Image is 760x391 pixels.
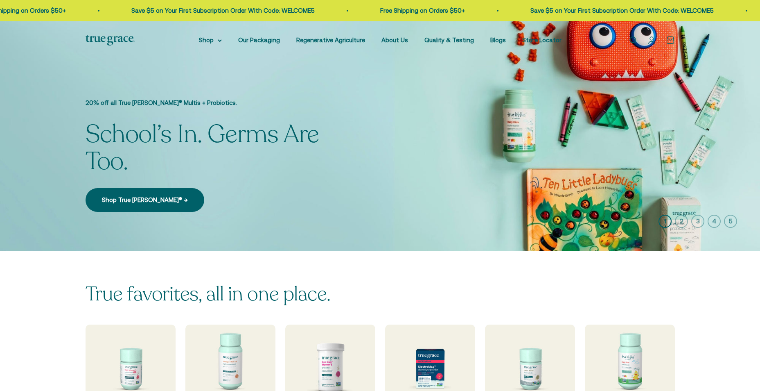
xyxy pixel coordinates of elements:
a: About Us [381,36,408,43]
a: Our Packaging [238,36,280,43]
a: Regenerative Agriculture [296,36,365,43]
a: Blogs [490,36,506,43]
summary: Shop [199,35,222,45]
p: Save $5 on Your First Subscription Order With Code: WELCOME5 [519,6,703,16]
p: 20% off all True [PERSON_NAME]® Multis + Probiotics. [86,98,356,108]
button: 1 [659,215,672,228]
button: 4 [708,215,721,228]
p: Save $5 on Your First Subscription Order With Code: WELCOME5 [120,6,304,16]
a: Store Locator [522,36,562,43]
split-lines: School’s In. Germs Are Too. [86,118,319,178]
button: 2 [675,215,688,228]
button: 5 [724,215,737,228]
button: 3 [691,215,704,228]
split-lines: True favorites, all in one place. [86,281,331,307]
a: Free Shipping on Orders $50+ [369,7,454,14]
a: Quality & Testing [424,36,474,43]
a: Shop True [PERSON_NAME]® → [86,188,204,212]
